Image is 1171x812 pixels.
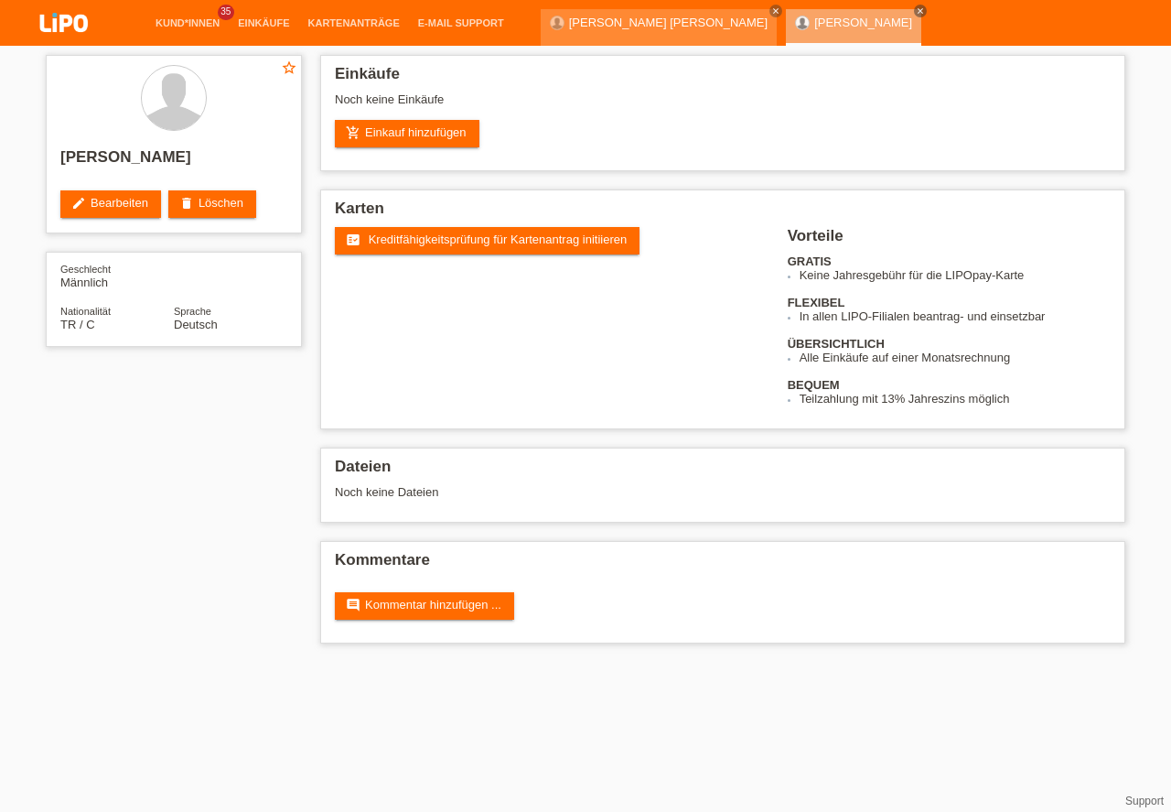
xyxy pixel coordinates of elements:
[60,318,95,331] span: Türkei / C / 01.08.1972
[346,233,360,247] i: fact_check
[800,351,1111,364] li: Alle Einkäufe auf einer Monatsrechnung
[60,148,287,176] h2: [PERSON_NAME]
[335,200,1111,227] h2: Karten
[335,485,894,499] div: Noch keine Dateien
[335,92,1111,120] div: Noch keine Einkäufe
[60,262,174,289] div: Männlich
[814,16,912,29] a: [PERSON_NAME]
[60,264,111,275] span: Geschlecht
[281,60,297,76] i: star_border
[346,598,360,612] i: comment
[60,190,161,218] a: editBearbeiten
[174,318,218,331] span: Deutsch
[335,551,1111,579] h2: Kommentare
[788,296,845,309] b: FLEXIBEL
[409,17,513,28] a: E-Mail Support
[788,378,840,392] b: BEQUEM
[788,337,885,351] b: ÜBERSICHTLICH
[369,233,628,246] span: Kreditfähigkeitsprüfung für Kartenantrag initiieren
[788,254,832,268] b: GRATIS
[788,227,1111,254] h2: Vorteile
[146,17,229,28] a: Kund*innen
[168,190,256,218] a: deleteLöschen
[218,5,234,20] span: 35
[1125,795,1164,807] a: Support
[335,120,479,147] a: add_shopping_cartEinkauf hinzufügen
[18,38,110,51] a: LIPO pay
[914,5,927,17] a: close
[346,125,360,140] i: add_shopping_cart
[771,6,780,16] i: close
[71,196,86,211] i: edit
[769,5,782,17] a: close
[299,17,409,28] a: Kartenanträge
[335,65,1111,92] h2: Einkäufe
[229,17,298,28] a: Einkäufe
[281,60,297,79] a: star_border
[800,268,1111,282] li: Keine Jahresgebühr für die LIPOpay-Karte
[335,592,514,620] a: commentKommentar hinzufügen ...
[335,458,1111,485] h2: Dateien
[335,227,639,254] a: fact_check Kreditfähigkeitsprüfung für Kartenantrag initiieren
[569,16,768,29] a: [PERSON_NAME] [PERSON_NAME]
[800,309,1111,323] li: In allen LIPO-Filialen beantrag- und einsetzbar
[916,6,925,16] i: close
[174,306,211,317] span: Sprache
[800,392,1111,406] li: Teilzahlung mit 13% Jahreszins möglich
[179,196,194,211] i: delete
[60,306,111,317] span: Nationalität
